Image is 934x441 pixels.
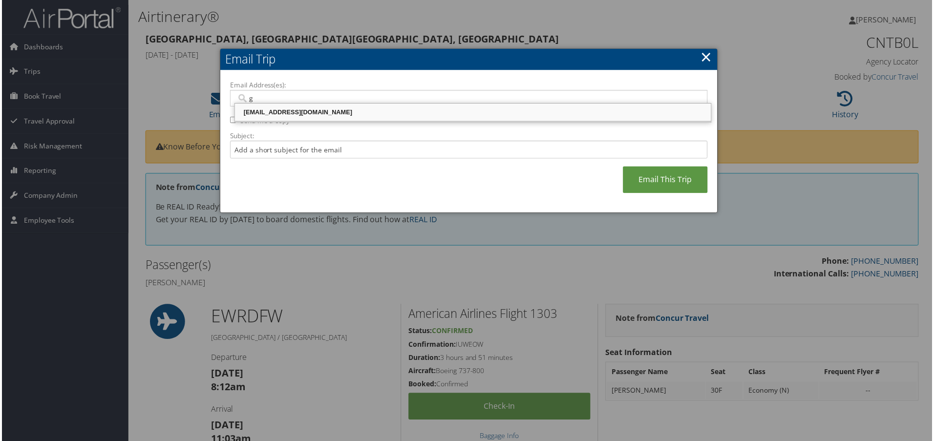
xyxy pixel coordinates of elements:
[219,49,719,70] h2: Email Trip
[229,81,709,90] label: Email Address(es):
[229,131,709,141] label: Subject:
[624,167,709,194] a: Email This Trip
[229,141,709,159] input: Add a short subject for the email
[702,47,713,67] a: ×
[235,108,711,118] div: [EMAIL_ADDRESS][DOMAIN_NAME]
[235,94,702,104] input: Email address (Separate multiple email addresses with commas)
